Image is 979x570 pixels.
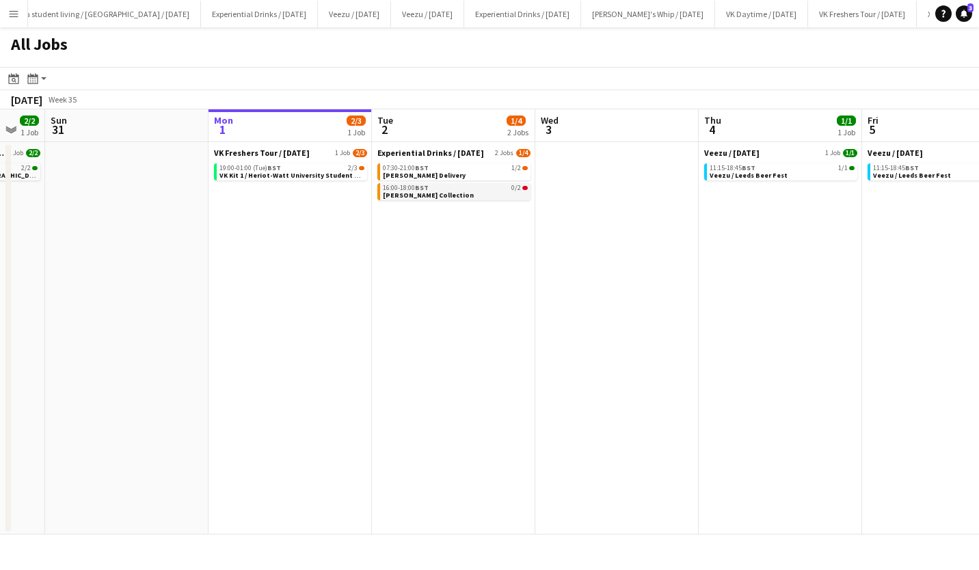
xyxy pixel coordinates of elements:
div: 1 Job [21,127,38,137]
span: Veezu / Leeds Beer Fest [873,171,951,180]
span: 1 Job [335,149,350,157]
span: 1/4 [507,116,526,126]
button: VK Freshers Tour / [DATE] [808,1,917,27]
span: VK Kit 1 / Heriot-Watt University Student Union [219,171,374,180]
span: Veezu / September 2025 [868,148,923,158]
span: Week 35 [45,94,79,105]
span: 5 [866,122,879,137]
div: VK Freshers Tour / [DATE]1 Job2/319:00-01:00 (Tue)BST2/3VK Kit 1 / Heriot-Watt University Student... [214,148,367,183]
span: BST [742,163,755,172]
div: [DATE] [11,93,42,107]
span: 1 Job [8,149,23,157]
span: Tue [377,114,393,126]
span: 2/2 [20,116,39,126]
span: 3 [967,3,974,12]
div: Experiential Drinks / [DATE]2 Jobs1/407:30-21:00BST1/2[PERSON_NAME] Delivery16:00-18:00BST0/2[PER... [377,148,531,203]
span: 2/3 [347,116,366,126]
span: 11:15-18:45 [873,165,919,172]
a: Experiential Drinks / [DATE]2 Jobs1/4 [377,148,531,158]
span: 1/1 [843,149,857,157]
span: 1/1 [838,165,848,172]
a: 19:00-01:00 (Tue)BST2/3VK Kit 1 / Heriot-Watt University Student Union [219,163,364,179]
span: Veezu / September 2025 [704,148,760,158]
span: Thwaits Collection [383,191,474,200]
div: Veezu / [DATE]1 Job1/111:15-18:45BST1/1Veezu / Leeds Beer Fest [704,148,857,183]
span: 3 [539,122,559,137]
span: 2/2 [26,149,40,157]
span: Fri [868,114,879,126]
div: 1 Job [837,127,855,137]
span: 2/2 [21,165,31,172]
a: 11:15-18:45BST1/1Veezu / Leeds Beer Fest [710,163,855,179]
div: 1 Job [347,127,365,137]
a: 07:30-21:00BST1/2[PERSON_NAME] Delivery [383,163,528,179]
span: 2 Jobs [495,149,513,157]
span: 2/3 [359,166,364,170]
span: Thwaits Delivery [383,171,466,180]
span: 31 [49,122,67,137]
span: 2/2 [32,166,38,170]
span: Sun [51,114,67,126]
button: Veezu / [DATE] [391,1,464,27]
button: Veezu / [DATE] [318,1,391,27]
span: 11:15-18:45 [710,165,755,172]
span: VK Freshers Tour / Sept 25 [214,148,310,158]
a: VK Freshers Tour / [DATE]1 Job2/3 [214,148,367,158]
span: 1/1 [849,166,855,170]
button: Experiential Drinks / [DATE] [464,1,581,27]
button: Experiential Drinks / [DATE] [201,1,318,27]
span: 19:00-01:00 (Tue) [219,165,281,172]
span: 2/3 [348,165,358,172]
span: 0/2 [522,186,528,190]
span: BST [415,163,429,172]
a: 16:00-18:00BST0/2[PERSON_NAME] Collection [383,183,528,199]
span: 2 [375,122,393,137]
span: Thu [704,114,721,126]
span: Veezu / Leeds Beer Fest [710,171,788,180]
span: BST [415,183,429,192]
span: 1 [212,122,233,137]
span: 1/1 [837,116,856,126]
span: 0/2 [511,185,521,191]
div: 2 Jobs [507,127,528,137]
span: 1/2 [511,165,521,172]
button: VK Daytime / [DATE] [715,1,808,27]
span: 16:00-18:00 [383,185,429,191]
span: 1/4 [516,149,531,157]
span: BST [267,163,281,172]
span: 4 [702,122,721,137]
span: 07:30-21:00 [383,165,429,172]
span: 1 Job [825,149,840,157]
span: 2/3 [353,149,367,157]
span: Wed [541,114,559,126]
span: Mon [214,114,233,126]
a: Veezu / [DATE]1 Job1/1 [704,148,857,158]
span: 1/2 [522,166,528,170]
span: Experiential Drinks / Sept 2025 [377,148,484,158]
span: BST [905,163,919,172]
a: 3 [956,5,972,22]
button: [PERSON_NAME]'s Whip / [DATE] [581,1,715,27]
